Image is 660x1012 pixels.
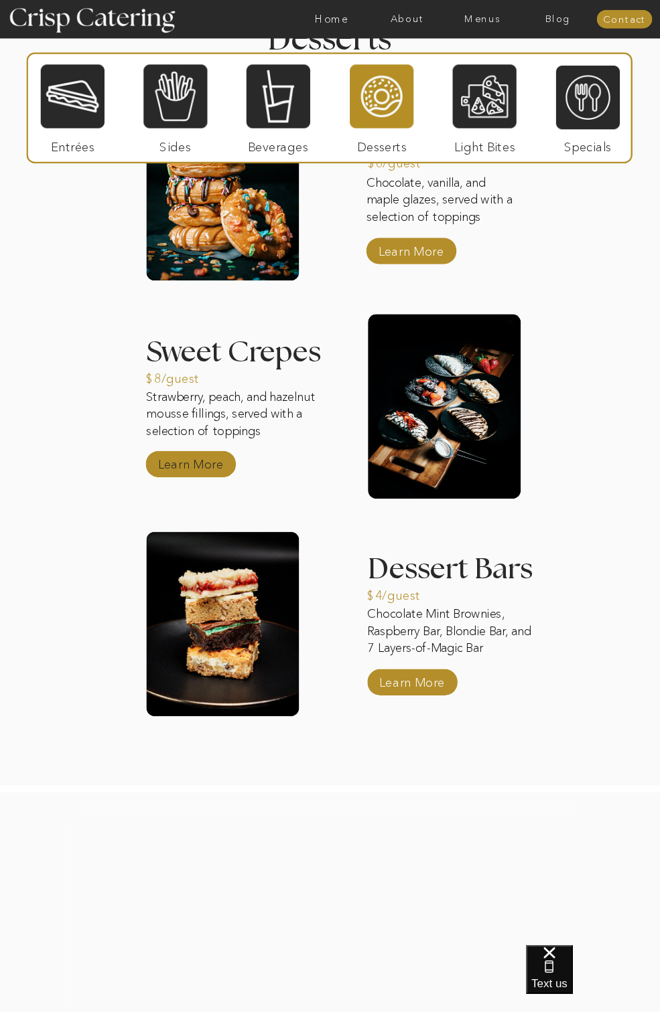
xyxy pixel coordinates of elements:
[376,663,449,695] a: Learn More
[448,129,521,161] p: Light Bites
[367,577,440,609] a: $4/guest
[370,14,445,25] a: About
[146,338,348,367] h3: Sweet Crepes
[139,129,212,161] p: Sides
[146,389,326,442] p: Strawberry, peach, and hazelnut mousse fillings, served with a selection of toppings
[367,175,519,228] p: Chocolate, vanilla, and maple glazes, served with a selection of toppings
[36,129,109,161] p: Entrées
[445,14,520,25] a: Menus
[146,359,219,392] a: $8/guest
[368,556,534,570] h3: Dessert Bars
[294,14,369,25] a: Home
[526,945,660,1012] iframe: podium webchat widget bubble
[368,145,441,177] a: $6/guest
[154,445,227,477] a: Learn More
[375,232,448,264] a: Learn More
[367,606,533,659] p: Chocolate Mint Brownies, Raspberry Bar, Blondie Bar, and 7 Layers-of-Magic Bar
[259,24,401,46] h2: Desserts
[521,14,596,25] a: Blog
[345,129,418,161] p: Desserts
[241,129,314,161] p: Beverages
[597,14,653,25] a: Contact
[551,129,624,161] p: Specials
